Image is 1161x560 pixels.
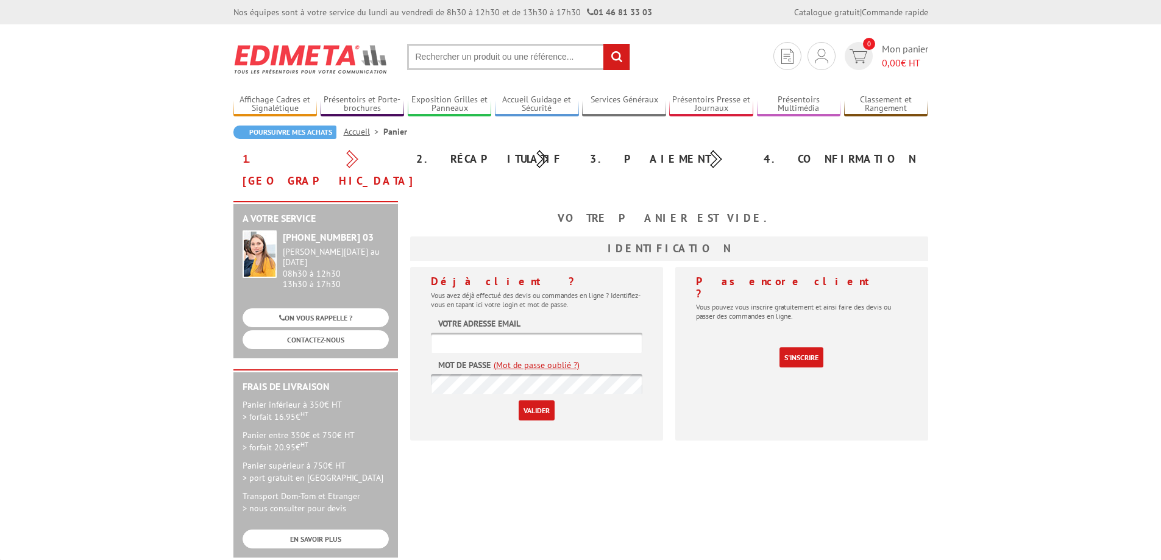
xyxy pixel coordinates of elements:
span: > nous consulter pour devis [243,503,346,514]
a: Accueil Guidage et Sécurité [495,94,579,115]
div: 1. [GEOGRAPHIC_DATA] [233,148,407,192]
a: (Mot de passe oublié ?) [494,359,580,371]
a: devis rapide 0 Mon panier 0,00€ HT [842,42,928,70]
div: [PERSON_NAME][DATE] au [DATE] [283,247,389,268]
div: Nos équipes sont à votre service du lundi au vendredi de 8h30 à 12h30 et de 13h30 à 17h30 [233,6,652,18]
strong: 01 46 81 33 03 [587,7,652,18]
a: Services Généraux [582,94,666,115]
span: 0,00 [882,57,901,69]
p: Panier supérieur à 750€ HT [243,459,389,484]
a: EN SAVOIR PLUS [243,530,389,548]
input: rechercher [603,44,630,70]
b: Votre panier est vide. [558,211,781,225]
strong: [PHONE_NUMBER] 03 [283,231,374,243]
div: | [794,6,928,18]
span: > port gratuit en [GEOGRAPHIC_DATA] [243,472,383,483]
img: devis rapide [781,49,794,64]
a: Présentoirs et Porte-brochures [321,94,405,115]
span: > forfait 20.95€ [243,442,308,453]
h4: Déjà client ? [431,275,642,288]
img: Edimeta [233,37,389,82]
li: Panier [383,126,407,138]
img: widget-service.jpg [243,230,277,278]
a: Poursuivre mes achats [233,126,336,139]
a: Présentoirs Multimédia [757,94,841,115]
input: Valider [519,400,555,420]
a: Accueil [344,126,383,137]
img: devis rapide [815,49,828,63]
h2: Frais de Livraison [243,381,389,392]
h2: A votre service [243,213,389,224]
h4: Pas encore client ? [696,275,907,300]
label: Votre adresse email [438,317,520,330]
span: 0 [863,38,875,50]
div: 4. Confirmation [754,148,928,170]
span: Mon panier [882,42,928,70]
p: Panier inférieur à 350€ HT [243,399,389,423]
a: Classement et Rangement [844,94,928,115]
p: Panier entre 350€ et 750€ HT [243,429,389,453]
a: S'inscrire [779,347,823,367]
h3: Identification [410,236,928,261]
a: Catalogue gratuit [794,7,860,18]
div: 08h30 à 12h30 13h30 à 17h30 [283,247,389,289]
img: devis rapide [850,49,867,63]
sup: HT [300,409,308,418]
a: ON VOUS RAPPELLE ? [243,308,389,327]
sup: HT [300,440,308,448]
a: Commande rapide [862,7,928,18]
div: 2. Récapitulatif [407,148,581,170]
p: Transport Dom-Tom et Etranger [243,490,389,514]
p: Vous pouvez vous inscrire gratuitement et ainsi faire des devis ou passer des commandes en ligne. [696,302,907,321]
input: Rechercher un produit ou une référence... [407,44,630,70]
a: Exposition Grilles et Panneaux [408,94,492,115]
a: CONTACTEZ-NOUS [243,330,389,349]
p: Vous avez déjà effectué des devis ou commandes en ligne ? Identifiez-vous en tapant ici votre log... [431,291,642,309]
span: € HT [882,56,928,70]
span: > forfait 16.95€ [243,411,308,422]
a: Présentoirs Presse et Journaux [669,94,753,115]
div: 3. Paiement [581,148,754,170]
a: Affichage Cadres et Signalétique [233,94,318,115]
label: Mot de passe [438,359,491,371]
